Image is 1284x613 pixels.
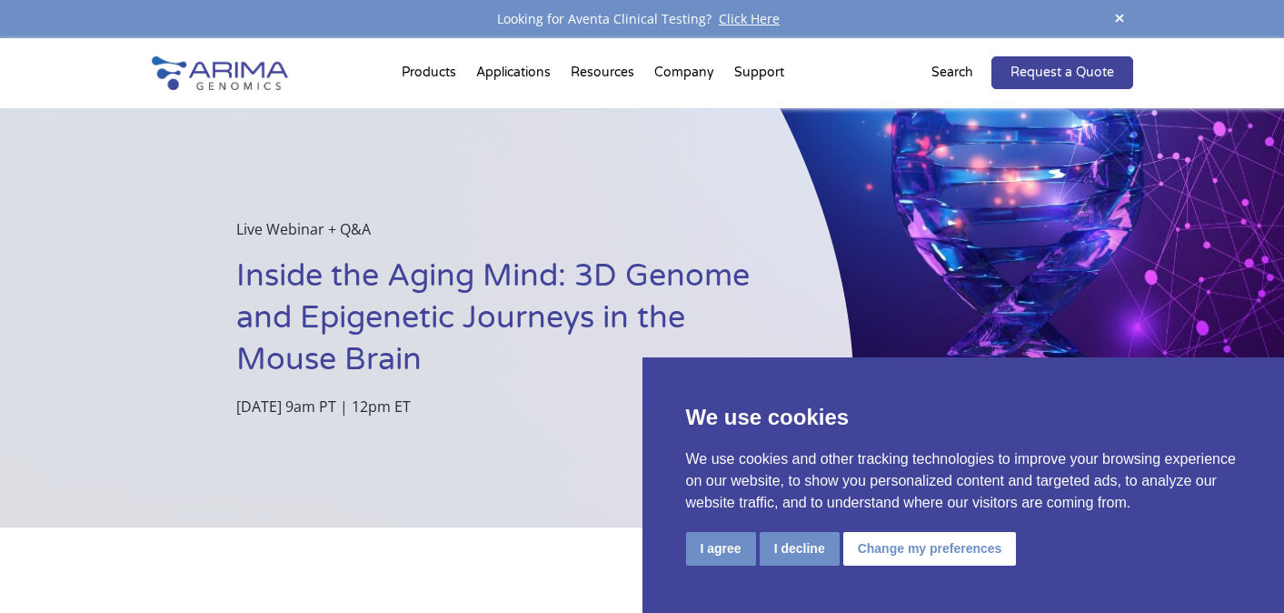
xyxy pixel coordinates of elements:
[686,401,1241,434] p: We use cookies
[236,395,763,418] p: [DATE] 9am PT | 12pm ET
[843,532,1017,566] button: Change my preferences
[931,61,973,85] p: Search
[991,56,1133,89] a: Request a Quote
[152,56,288,90] img: Arima-Genomics-logo
[236,217,763,256] p: Live Webinar + Q&A
[760,532,840,566] button: I decline
[686,532,756,566] button: I agree
[712,10,787,27] a: Click Here
[236,256,763,395] h1: Inside the Aging Mind: 3D Genome and Epigenetic Journeys in the Mouse Brain
[152,7,1133,31] div: Looking for Aventa Clinical Testing?
[686,448,1241,514] p: We use cookies and other tracking technologies to improve your browsing experience on our website...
